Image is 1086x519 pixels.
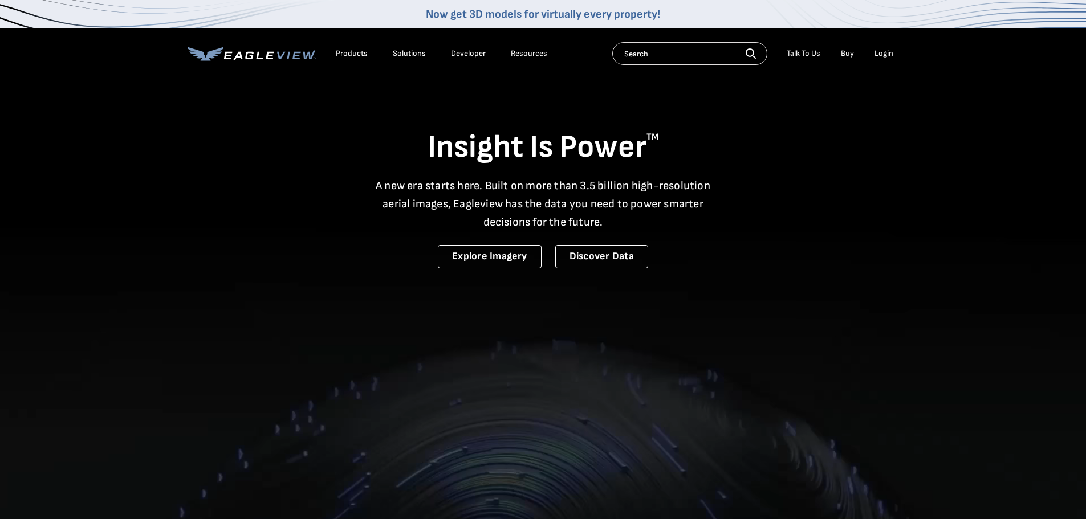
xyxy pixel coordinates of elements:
a: Developer [451,48,486,59]
sup: TM [646,132,659,142]
a: Explore Imagery [438,245,542,268]
div: Products [336,48,368,59]
input: Search [612,42,767,65]
a: Now get 3D models for virtually every property! [426,7,660,21]
div: Resources [511,48,547,59]
a: Discover Data [555,245,648,268]
h1: Insight Is Power [188,128,899,167]
div: Login [875,48,893,59]
p: A new era starts here. Built on more than 3.5 billion high-resolution aerial images, Eagleview ha... [369,177,718,231]
div: Solutions [393,48,426,59]
div: Talk To Us [787,48,820,59]
a: Buy [841,48,854,59]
